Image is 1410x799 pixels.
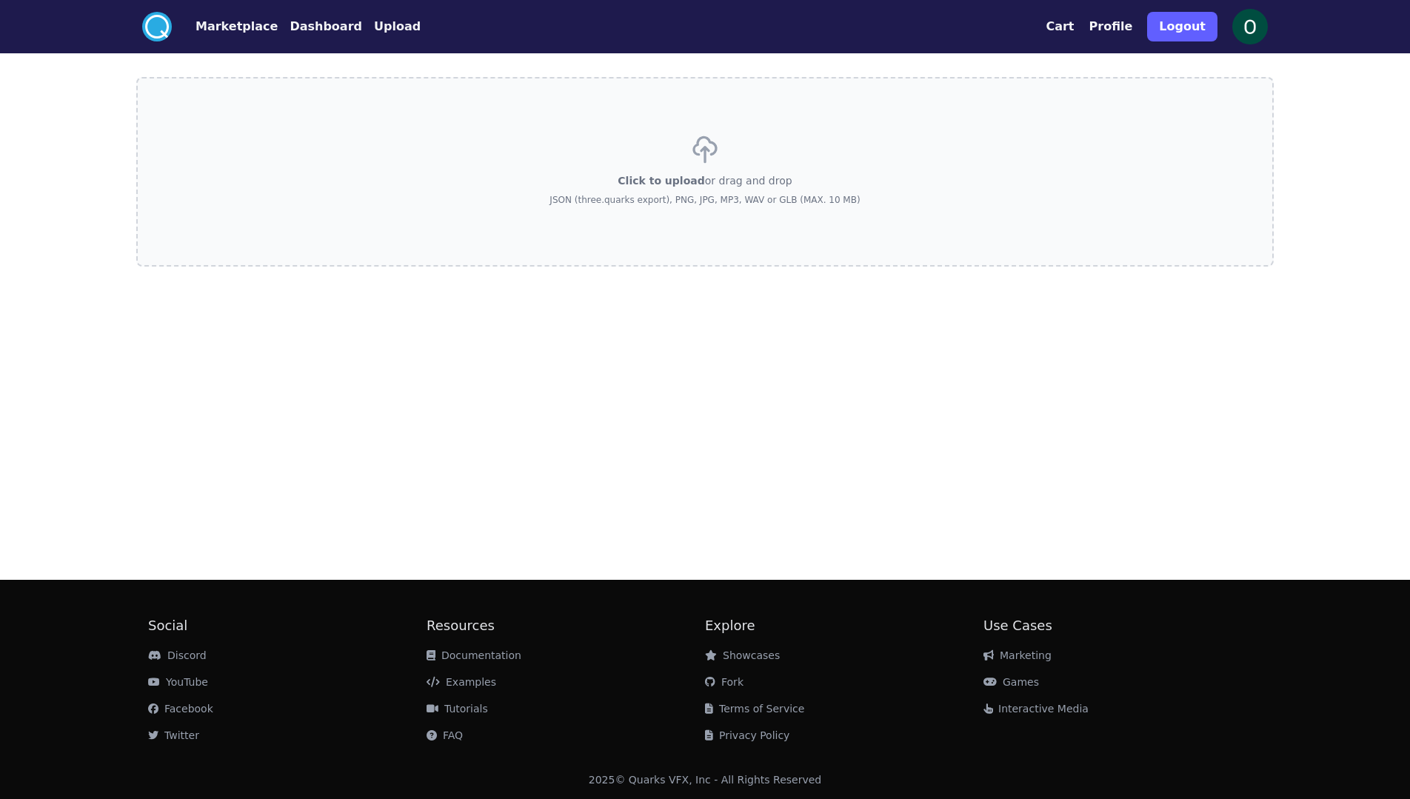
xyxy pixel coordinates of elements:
a: Discord [148,649,207,661]
a: Documentation [427,649,521,661]
a: FAQ [427,729,463,741]
h2: Use Cases [983,615,1262,636]
a: Marketplace [172,18,278,36]
div: 2025 © Quarks VFX, Inc - All Rights Reserved [589,772,822,787]
a: Dashboard [278,18,362,36]
a: Logout [1147,6,1217,47]
a: Upload [362,18,421,36]
button: Profile [1089,18,1133,36]
a: YouTube [148,676,208,688]
button: Logout [1147,12,1217,41]
button: Dashboard [290,18,362,36]
a: Marketing [983,649,1052,661]
a: Privacy Policy [705,729,789,741]
p: or drag and drop [618,173,792,188]
span: Click to upload [618,175,704,187]
a: Interactive Media [983,703,1089,715]
a: Examples [427,676,496,688]
button: Cart [1046,18,1074,36]
a: Showcases [705,649,780,661]
a: Terms of Service [705,703,804,715]
h2: Social [148,615,427,636]
a: Tutorials [427,703,488,715]
a: Twitter [148,729,199,741]
img: profile [1232,9,1268,44]
h2: Explore [705,615,983,636]
button: Upload [374,18,421,36]
h2: Resources [427,615,705,636]
a: Fork [705,676,744,688]
a: Facebook [148,703,213,715]
a: Games [983,676,1039,688]
p: JSON (three.quarks export), PNG, JPG, MP3, WAV or GLB (MAX. 10 MB) [549,194,860,206]
button: Marketplace [196,18,278,36]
